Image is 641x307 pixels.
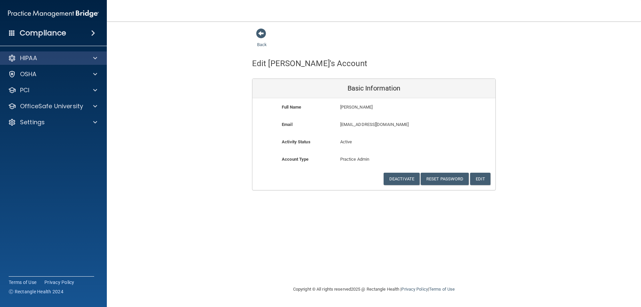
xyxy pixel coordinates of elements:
a: OSHA [8,70,97,78]
button: Reset Password [421,173,469,185]
b: Full Name [282,105,301,110]
a: Back [257,34,267,47]
p: [PERSON_NAME] [340,103,447,111]
p: [EMAIL_ADDRESS][DOMAIN_NAME] [340,121,447,129]
b: Activity Status [282,139,310,144]
a: Privacy Policy [401,287,428,292]
button: Edit [470,173,490,185]
div: Copyright © All rights reserved 2025 @ Rectangle Health | | [252,279,496,300]
a: Settings [8,118,97,126]
a: Terms of Use [9,279,36,286]
p: OSHA [20,70,37,78]
a: PCI [8,86,97,94]
span: Ⓒ Rectangle Health 2024 [9,288,63,295]
button: Deactivate [384,173,420,185]
h4: Compliance [20,28,66,38]
b: Account Type [282,157,308,162]
a: Privacy Policy [44,279,74,286]
p: Settings [20,118,45,126]
div: Basic Information [252,79,495,98]
b: Email [282,122,292,127]
p: Active [340,138,408,146]
h4: Edit [PERSON_NAME]'s Account [252,59,367,68]
a: OfficeSafe University [8,102,97,110]
img: PMB logo [8,7,99,20]
p: PCI [20,86,29,94]
p: HIPAA [20,54,37,62]
p: Practice Admin [340,155,408,163]
a: HIPAA [8,54,97,62]
a: Terms of Use [429,287,455,292]
p: OfficeSafe University [20,102,83,110]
